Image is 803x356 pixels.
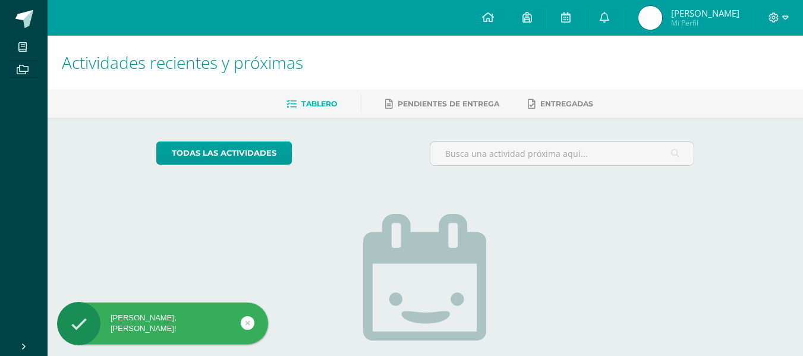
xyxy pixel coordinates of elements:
[398,99,499,108] span: Pendientes de entrega
[430,142,694,165] input: Busca una actividad próxima aquí...
[528,94,593,114] a: Entregadas
[62,51,303,74] span: Actividades recientes y próximas
[301,99,337,108] span: Tablero
[540,99,593,108] span: Entregadas
[286,94,337,114] a: Tablero
[385,94,499,114] a: Pendientes de entrega
[57,313,268,334] div: [PERSON_NAME], [PERSON_NAME]!
[671,18,739,28] span: Mi Perfil
[671,7,739,19] span: [PERSON_NAME]
[156,141,292,165] a: todas las Actividades
[638,6,662,30] img: 0851b177bad5b4d3e70f86af8a91b0bb.png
